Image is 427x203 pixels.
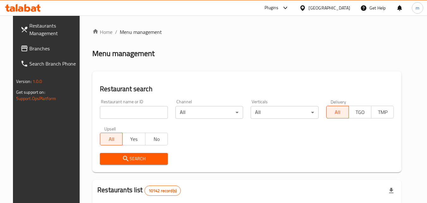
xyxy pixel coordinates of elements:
[251,106,319,119] div: All
[265,4,278,12] div: Plugins
[97,185,181,196] h2: Restaurants list
[144,186,181,196] div: Total records count
[29,45,79,52] span: Branches
[371,106,394,118] button: TMP
[145,133,168,145] button: No
[16,88,45,96] span: Get support on:
[16,77,32,86] span: Version:
[15,56,84,71] a: Search Branch Phone
[16,94,56,103] a: Support.OpsPlatform
[329,108,346,117] span: All
[33,77,42,86] span: 1.0.0
[29,60,79,67] span: Search Branch Phone
[351,108,369,117] span: TGO
[100,133,123,145] button: All
[100,106,168,119] input: Search for restaurant name or ID..
[120,28,162,36] span: Menu management
[92,48,155,59] h2: Menu management
[148,135,165,144] span: No
[29,22,79,37] span: Restaurants Management
[105,155,163,163] span: Search
[100,153,168,165] button: Search
[92,28,113,36] a: Home
[100,84,394,94] h2: Restaurant search
[416,4,419,11] span: m
[125,135,143,144] span: Yes
[104,126,116,131] label: Upsell
[145,188,180,194] span: 10142 record(s)
[103,135,120,144] span: All
[15,41,84,56] a: Branches
[374,108,391,117] span: TMP
[115,28,117,36] li: /
[331,99,346,104] label: Delivery
[308,4,350,11] div: [GEOGRAPHIC_DATA]
[175,106,243,119] div: All
[122,133,145,145] button: Yes
[15,18,84,41] a: Restaurants Management
[326,106,349,118] button: All
[349,106,371,118] button: TGO
[92,28,401,36] nav: breadcrumb
[384,183,399,198] div: Export file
